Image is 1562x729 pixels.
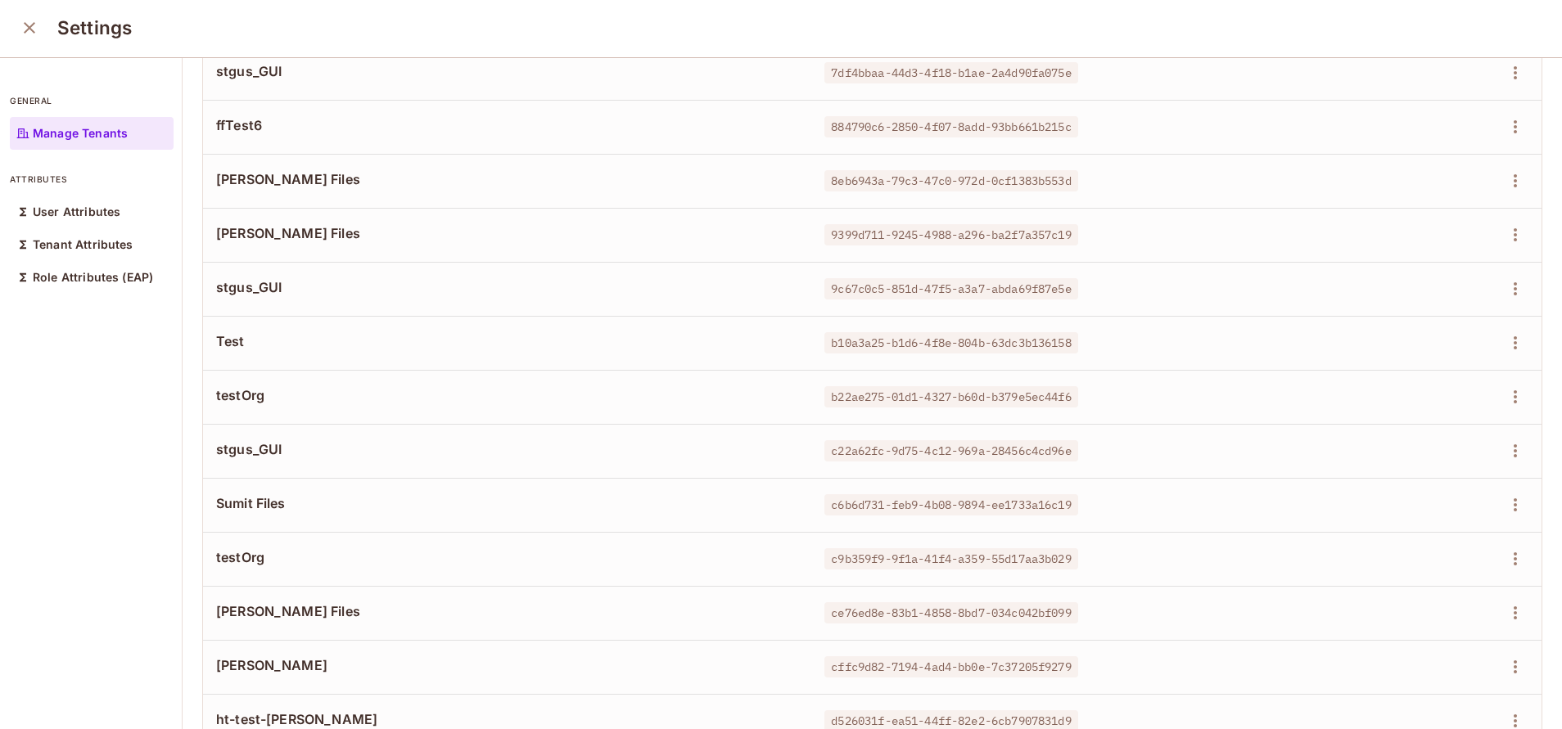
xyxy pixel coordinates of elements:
[216,386,798,404] span: testOrg
[824,548,1077,569] span: c9b359f9-9f1a-41f4-a359-55d17aa3b029
[33,127,128,140] p: Manage Tenants
[216,548,798,566] span: testOrg
[57,16,132,39] h3: Settings
[824,116,1077,137] span: 884790c6-2850-4f07-8add-93bb661b215c
[216,62,798,80] span: stgus_GUI
[824,656,1077,677] span: cffc9d82-7194-4ad4-bb0e-7c37205f9279
[216,656,798,674] span: [PERSON_NAME]
[216,332,798,350] span: Test
[824,602,1077,623] span: ce76ed8e-83b1-4858-8bd7-034c042bf099
[824,386,1077,407] span: b22ae275-01d1-4327-b60d-b379e5ec44f6
[10,94,174,107] p: general
[216,710,798,728] span: ht-test-[PERSON_NAME]
[216,602,798,620] span: [PERSON_NAME] Files
[33,271,153,284] p: Role Attributes (EAP)
[824,494,1077,515] span: c6b6d731-feb9-4b08-9894-ee1733a16c19
[216,116,798,134] span: ffTest6
[10,173,174,186] p: attributes
[13,11,46,44] button: close
[824,440,1077,461] span: c22a62fc-9d75-4c12-969a-28456c4cd96e
[216,494,798,512] span: Sumit Files
[824,278,1077,299] span: 9c67c0c5-851d-47f5-a3a7-abda69f87e5e
[33,238,133,251] p: Tenant Attributes
[824,224,1077,245] span: 9399d711-9245-4988-a296-ba2f7a357c19
[824,332,1077,353] span: b10a3a25-b1d6-4f8e-804b-63dc3b136158
[216,170,798,188] span: [PERSON_NAME] Files
[824,170,1077,191] span: 8eb6943a-79c3-47c0-972d-0cf1383b553d
[824,62,1077,83] span: 7df4bbaa-44d3-4f18-b1ae-2a4d90fa075e
[216,278,798,296] span: stgus_GUI
[33,205,120,218] p: User Attributes
[216,440,798,458] span: stgus_GUI
[216,224,798,242] span: [PERSON_NAME] Files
